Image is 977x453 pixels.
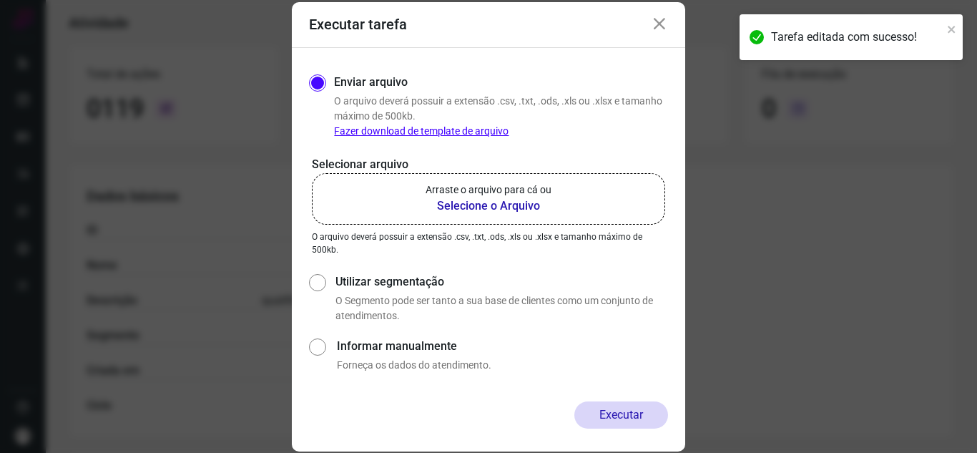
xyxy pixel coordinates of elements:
[337,338,668,355] label: Informar manualmente
[312,156,665,173] p: Selecionar arquivo
[335,273,668,291] label: Utilizar segmentação
[334,94,668,139] p: O arquivo deverá possuir a extensão .csv, .txt, .ods, .xls ou .xlsx e tamanho máximo de 500kb.
[337,358,668,373] p: Forneça os dados do atendimento.
[947,20,957,37] button: close
[309,16,407,33] h3: Executar tarefa
[335,293,668,323] p: O Segmento pode ser tanto a sua base de clientes como um conjunto de atendimentos.
[334,125,509,137] a: Fazer download de template de arquivo
[771,29,943,46] div: Tarefa editada com sucesso!
[426,198,551,215] b: Selecione o Arquivo
[312,230,665,256] p: O arquivo deverá possuir a extensão .csv, .txt, .ods, .xls ou .xlsx e tamanho máximo de 500kb.
[334,74,408,91] label: Enviar arquivo
[426,182,551,198] p: Arraste o arquivo para cá ou
[574,401,668,429] button: Executar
